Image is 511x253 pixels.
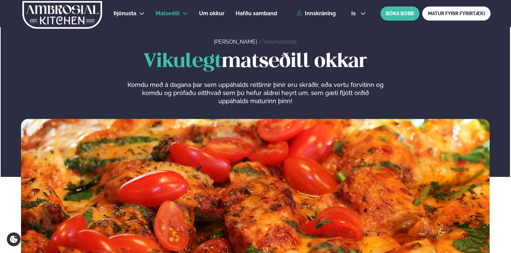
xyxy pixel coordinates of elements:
[199,9,224,18] a: Um okkur
[380,6,419,21] button: BÓKA BORÐ
[214,39,257,45] a: [PERSON_NAME]
[199,10,224,17] span: Um okkur
[143,52,222,71] span: Vikulegt
[114,10,136,17] span: Þjónusta
[346,11,371,16] button: is
[297,10,336,17] a: Innskráning
[156,10,180,17] span: Matseðill
[351,11,358,16] span: is
[422,6,491,21] a: MATUR FYRIR FYRIRTÆKI
[156,9,180,18] a: Matseðill
[258,39,263,45] span: /
[7,232,21,246] a: Cookie settings
[21,51,490,73] h1: matseðill okkar
[114,9,136,18] a: Þjónusta
[263,39,297,45] a: Vikumatseðill
[22,1,103,29] img: logo
[236,9,277,18] a: Hafðu samband
[236,10,277,17] span: Hafðu samband
[127,81,384,105] p: Komdu með á dagana þar sem uppáhalds réttirnir þínir eru skráðir, eða vertu forvitinn og komdu og...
